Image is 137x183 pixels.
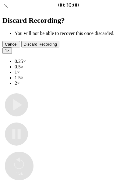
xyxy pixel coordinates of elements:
[15,64,135,70] li: 0.5×
[2,16,135,25] h2: Discard Recording?
[15,75,135,81] li: 1.5×
[21,41,60,47] button: Discard Recording
[15,59,135,64] li: 0.25×
[15,81,135,86] li: 2×
[15,70,135,75] li: 1×
[58,2,79,9] a: 00:30:00
[5,48,7,53] span: 1
[15,31,135,36] li: You will not be able to recover this once discarded.
[2,47,12,54] button: 1×
[2,41,20,47] button: Cancel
